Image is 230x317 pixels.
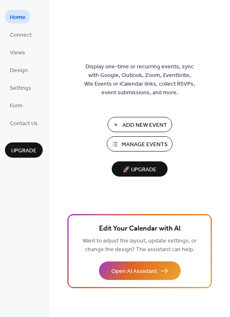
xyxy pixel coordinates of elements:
[5,116,43,130] a: Contact Us
[10,13,25,22] span: Home
[10,31,32,40] span: Connect
[84,63,195,97] span: Display one-time or recurring events, sync with Google, Outlook, Zoom, Eventbrite, Wix Events or ...
[10,84,31,93] span: Settings
[117,164,163,175] span: 🚀 Upgrade
[5,98,28,112] a: Form
[122,121,167,130] span: Add New Event
[11,147,37,155] span: Upgrade
[10,49,25,57] span: Views
[108,117,172,132] button: Add New Event
[5,45,30,59] a: Views
[10,119,38,128] span: Contact Us
[99,223,181,235] span: Edit Your Calendar with AI
[107,136,172,152] button: Manage Events
[5,10,30,23] a: Home
[122,140,168,149] span: Manage Events
[10,102,23,110] span: Form
[111,267,157,276] span: Open AI Assistant
[5,28,37,41] a: Connect
[5,81,36,94] a: Settings
[10,66,28,75] span: Design
[83,235,197,255] span: Want to adjust the layout, update settings, or change the design? The assistant can help.
[99,261,181,280] button: Open AI Assistant
[5,142,43,158] button: Upgrade
[112,161,168,177] button: 🚀 Upgrade
[5,63,33,77] a: Design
